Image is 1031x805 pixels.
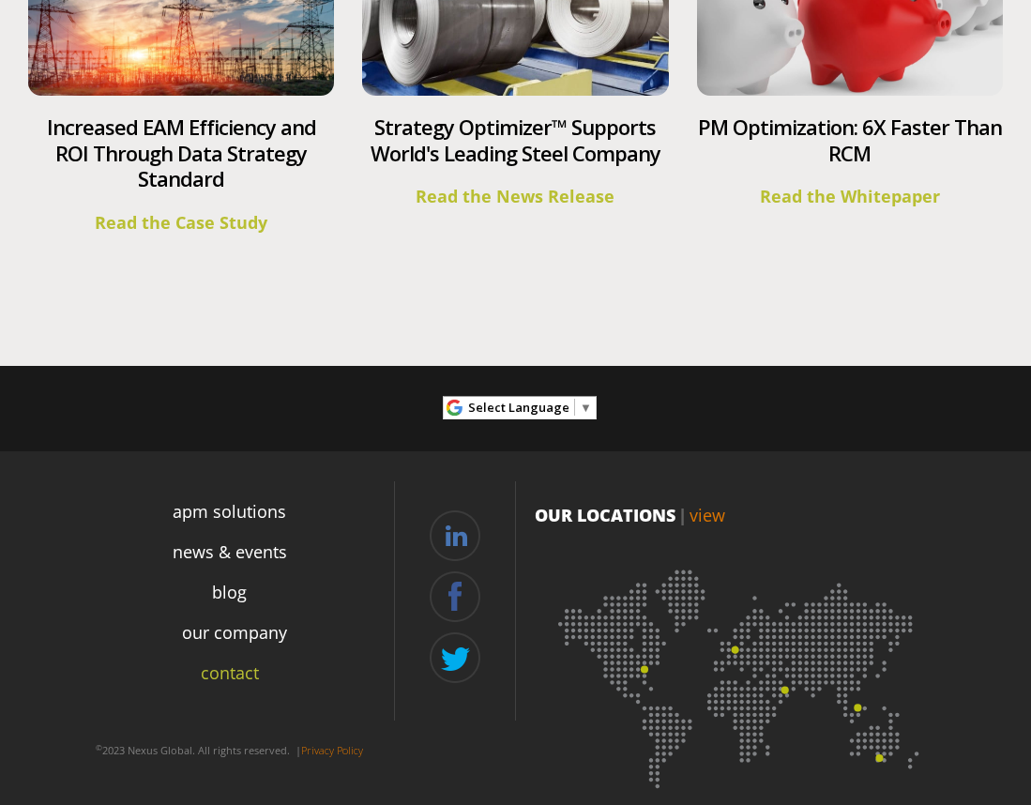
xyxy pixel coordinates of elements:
p: 2023 Nexus Global. All rights reserved. | [66,736,394,766]
a: Strategy Optimizer™ Supports World's Leading Steel Company [371,113,660,167]
span: Select Language [468,399,569,416]
a: view [690,504,725,526]
a: Read the Case Study [95,211,267,234]
a: apm solutions [173,499,286,524]
span: ▼ [580,399,592,416]
div: Navigation Menu [66,492,394,728]
img: Location map [535,546,948,799]
p: OUR LOCATIONS [535,503,948,527]
span: ​ [574,399,575,416]
a: blog [212,580,247,605]
a: Select Language​ [468,393,592,422]
a: Read the Whitepaper [760,185,940,207]
a: Increased EAM Efficiency and ROI Through Data Strategy Standard [47,113,316,192]
a: contact [201,661,259,686]
sup: © [96,742,102,752]
span: | [678,504,687,526]
a: Read the News Release [416,185,614,207]
a: Privacy Policy [301,743,363,757]
a: PM Optimization: 6X Faster Than RCM [698,113,1002,167]
a: our company [182,620,287,646]
a: news & events [173,539,287,565]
